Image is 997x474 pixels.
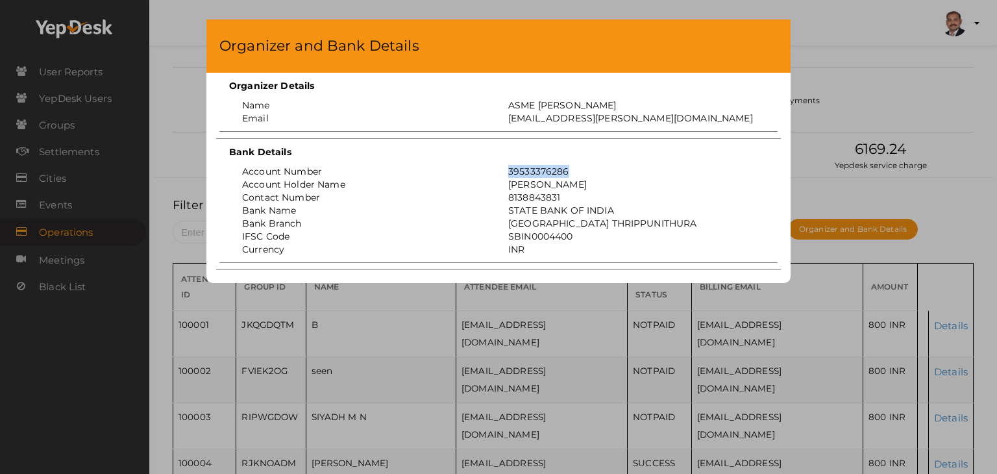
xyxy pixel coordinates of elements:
div: 8138843831 [498,191,765,204]
strong: Organizer Details [229,80,314,92]
div: [GEOGRAPHIC_DATA] THRIPPUNITHURA [498,217,765,230]
div: 39533376286 [498,165,765,178]
h4: Organizer and Bank Details [219,36,778,56]
div: Account Number [232,165,498,178]
div: IFSC Code [232,230,498,243]
div: [PERSON_NAME] [498,178,765,191]
div: Email [232,112,498,125]
div: Bank Branch [232,217,498,230]
strong: Bank Details [229,146,291,158]
div: [EMAIL_ADDRESS][PERSON_NAME][DOMAIN_NAME] [498,112,765,125]
div: STATE BANK OF INDIA [498,204,765,217]
div: ASME [PERSON_NAME] [498,99,765,112]
div: Account Holder Name [232,178,498,191]
div: SBIN0004400 [498,230,765,243]
div: INR [498,243,765,256]
div: Name [232,99,498,112]
div: Currency [232,243,498,256]
div: Contact Number [232,191,498,204]
div: Bank Name [232,204,498,217]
